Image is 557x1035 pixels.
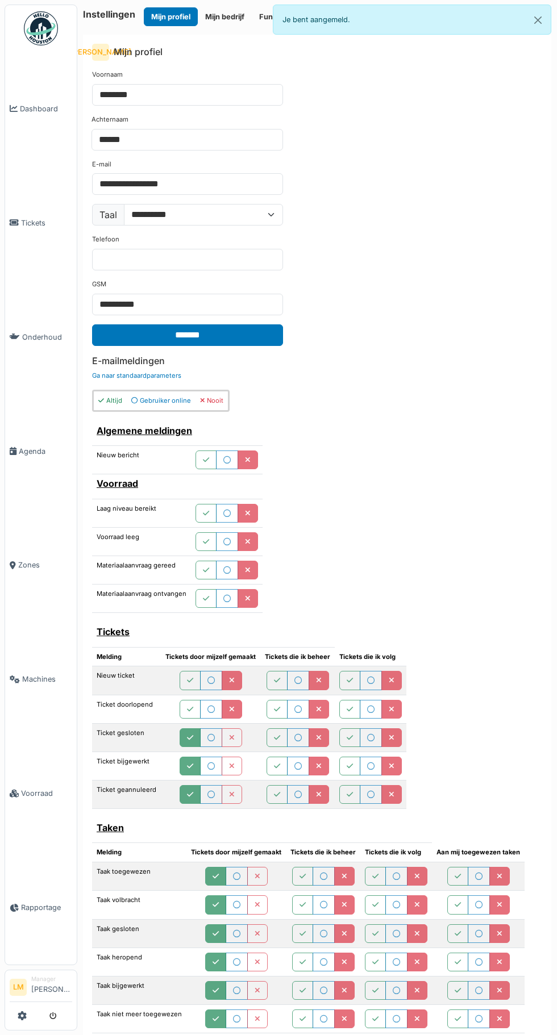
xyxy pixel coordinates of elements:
[5,52,77,166] a: Dashboard
[92,44,109,61] div: [PERSON_NAME]
[92,70,123,80] label: Voornaam
[22,332,72,343] span: Onderhoud
[92,356,542,366] h6: E-mailmeldingen
[186,843,286,862] th: Tickets door mijzelf gemaakt
[432,843,525,862] th: Aan mij toegewezen taken
[5,736,77,850] a: Voorraad
[92,862,186,891] td: Taak toegewezen
[21,902,72,913] span: Rapportage
[31,975,72,999] li: [PERSON_NAME]
[5,280,77,394] a: Onderhoud
[252,7,352,26] button: Functionele parameters
[97,450,139,460] label: Nieuw bericht
[21,788,72,799] span: Voorraad
[5,623,77,737] a: Machines
[97,478,258,489] h6: Voorraad
[97,532,139,542] label: Voorraad leeg
[22,674,72,685] span: Machines
[83,9,135,20] h6: Instellingen
[92,372,181,379] a: Ga naar standaardparameters
[92,695,161,723] td: Ticket doorlopend
[92,843,186,862] th: Melding
[97,627,330,637] h6: Tickets
[21,218,72,228] span: Tickets
[92,279,106,289] label: GSM
[97,589,186,599] label: Materiaalaanvraag ontvangen
[10,975,72,1002] a: LM Manager[PERSON_NAME]
[97,823,427,833] h6: Taken
[18,560,72,570] span: Zones
[10,979,27,996] li: LM
[92,115,128,124] label: Achternaam
[92,891,186,919] td: Taak volbracht
[360,843,432,862] th: Tickets die ik volg
[19,446,72,457] span: Agenda
[92,752,161,780] td: Ticket bijgewerkt
[20,103,72,114] span: Dashboard
[5,166,77,280] a: Tickets
[92,235,119,244] label: Telefoon
[31,975,72,983] div: Manager
[198,7,252,26] button: Mijn bedrijf
[24,11,58,45] img: Badge_color-CXgf-gQk.svg
[97,425,258,436] h6: Algemene meldingen
[335,647,406,666] th: Tickets die ik volg
[5,508,77,623] a: Zones
[97,504,156,514] label: Laag niveau bereikt
[5,394,77,508] a: Agenda
[92,204,124,226] label: Taal
[131,396,191,406] div: Gebruiker online
[200,396,223,406] div: Nooit
[92,723,161,752] td: Ticket gesloten
[260,647,335,666] th: Tickets die ik beheer
[97,561,176,570] label: Materiaalaanvraag gereed
[92,919,186,948] td: Taak gesloten
[92,647,161,666] th: Melding
[161,647,260,666] th: Tickets door mijzelf gemaakt
[92,1005,186,1033] td: Taak niet meer toegewezen
[98,396,122,406] div: Altijd
[92,976,186,1005] td: Taak bijgewerkt
[92,948,186,976] td: Taak heropend
[525,5,551,35] button: Close
[273,5,551,35] div: Je bent aangemeld.
[144,7,198,26] button: Mijn profiel
[92,781,161,809] td: Ticket geannuleerd
[92,666,161,695] td: Nieuw ticket
[92,160,111,169] label: E-mail
[5,850,77,965] a: Rapportage
[286,843,360,862] th: Tickets die ik beheer
[114,47,163,57] h6: Mijn profiel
